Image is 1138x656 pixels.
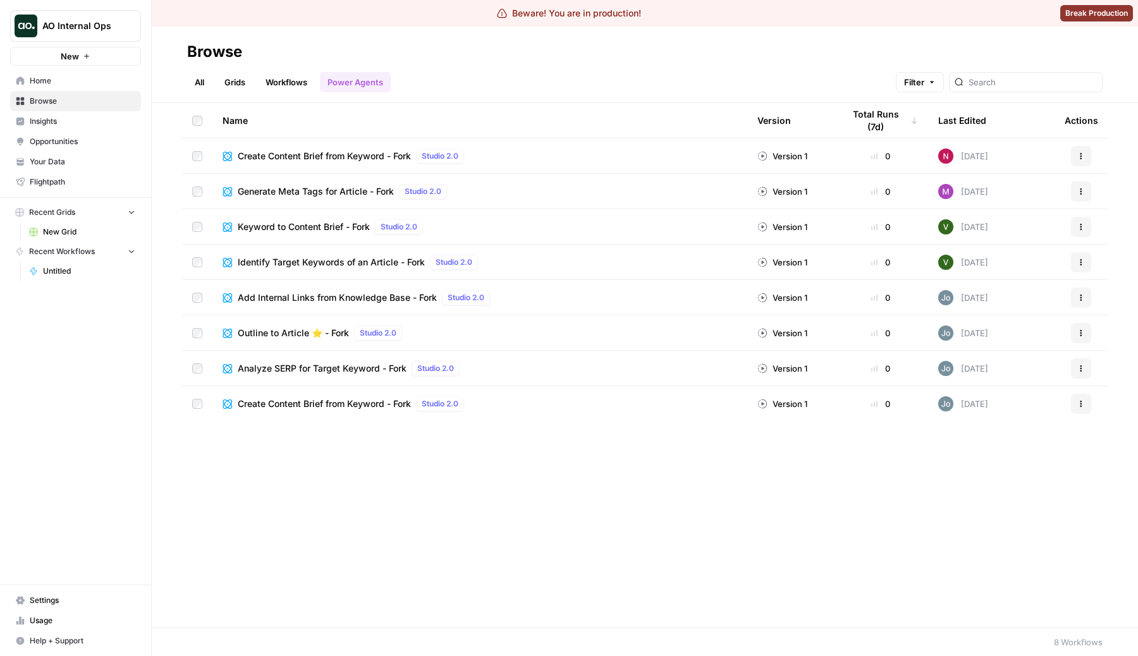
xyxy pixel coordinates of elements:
[238,185,394,198] span: Generate Meta Tags for Article - Fork
[448,292,484,303] span: Studio 2.0
[757,185,807,198] div: Version 1
[187,72,212,92] a: All
[843,398,918,410] div: 0
[238,256,425,269] span: Identify Target Keywords of an Article - Fork
[223,396,737,411] a: Create Content Brief from Keyword - ForkStudio 2.0
[896,72,944,92] button: Filter
[10,172,141,192] a: Flightpath
[217,72,253,92] a: Grids
[30,116,135,127] span: Insights
[10,203,141,222] button: Recent Grids
[757,103,791,138] div: Version
[43,226,135,238] span: New Grid
[938,219,953,234] img: ulbr96iph5ai8a2jngmea8rwhi0h
[238,327,349,339] span: Outline to Article ⭐️ - Fork
[15,15,37,37] img: AO Internal Ops Logo
[223,325,737,341] a: Outline to Article ⭐️ - ForkStudio 2.0
[258,72,315,92] a: Workflows
[1060,5,1133,21] button: Break Production
[223,255,737,270] a: Identify Target Keywords of an Article - ForkStudio 2.0
[757,291,807,304] div: Version 1
[938,396,953,411] img: yptfcf8uf1h6224sauqjdibmebgd
[10,131,141,152] a: Opportunities
[938,361,953,376] img: yptfcf8uf1h6224sauqjdibmebgd
[10,152,141,172] a: Your Data
[30,615,135,626] span: Usage
[223,361,737,376] a: Analyze SERP for Target Keyword - ForkStudio 2.0
[320,72,391,92] a: Power Agents
[238,291,437,304] span: Add Internal Links from Knowledge Base - Fork
[757,150,807,162] div: Version 1
[238,150,411,162] span: Create Content Brief from Keyword - Fork
[938,255,953,270] img: ulbr96iph5ai8a2jngmea8rwhi0h
[30,136,135,147] span: Opportunities
[1065,103,1098,138] div: Actions
[757,327,807,339] div: Version 1
[938,396,988,411] div: [DATE]
[30,156,135,167] span: Your Data
[10,242,141,261] button: Recent Workflows
[904,76,924,88] span: Filter
[938,255,988,270] div: [DATE]
[381,221,417,233] span: Studio 2.0
[938,184,953,199] img: ptc0k51ngwj8v4idoxwqelpboton
[938,149,988,164] div: [DATE]
[238,398,411,410] span: Create Content Brief from Keyword - Fork
[30,95,135,107] span: Browse
[757,221,807,233] div: Version 1
[42,20,119,32] span: AO Internal Ops
[757,362,807,375] div: Version 1
[223,290,737,305] a: Add Internal Links from Knowledge Base - ForkStudio 2.0
[238,221,370,233] span: Keyword to Content Brief - Fork
[938,290,953,305] img: yptfcf8uf1h6224sauqjdibmebgd
[10,610,141,631] a: Usage
[843,327,918,339] div: 0
[843,256,918,269] div: 0
[10,10,141,42] button: Workspace: AO Internal Ops
[223,184,737,199] a: Generate Meta Tags for Article - ForkStudio 2.0
[938,325,953,341] img: yptfcf8uf1h6224sauqjdibmebgd
[223,149,737,164] a: Create Content Brief from Keyword - ForkStudio 2.0
[10,47,141,66] button: New
[843,103,918,138] div: Total Runs (7d)
[10,71,141,91] a: Home
[23,261,141,281] a: Untitled
[61,50,79,63] span: New
[187,42,242,62] div: Browse
[843,291,918,304] div: 0
[30,75,135,87] span: Home
[1065,8,1128,19] span: Break Production
[422,150,458,162] span: Studio 2.0
[938,361,988,376] div: [DATE]
[43,265,135,277] span: Untitled
[30,176,135,188] span: Flightpath
[843,150,918,162] div: 0
[238,362,407,375] span: Analyze SERP for Target Keyword - Fork
[30,595,135,606] span: Settings
[360,327,396,339] span: Studio 2.0
[422,398,458,410] span: Studio 2.0
[223,103,737,138] div: Name
[938,149,953,164] img: 809rsgs8fojgkhnibtwc28oh1nli
[938,184,988,199] div: [DATE]
[23,222,141,242] a: New Grid
[29,246,95,257] span: Recent Workflows
[938,219,988,234] div: [DATE]
[757,398,807,410] div: Version 1
[843,221,918,233] div: 0
[417,363,454,374] span: Studio 2.0
[938,325,988,341] div: [DATE]
[1054,636,1103,648] div: 8 Workflows
[757,256,807,269] div: Version 1
[843,185,918,198] div: 0
[30,635,135,647] span: Help + Support
[969,76,1097,88] input: Search
[436,257,472,268] span: Studio 2.0
[223,219,737,234] a: Keyword to Content Brief - ForkStudio 2.0
[10,590,141,610] a: Settings
[10,631,141,651] button: Help + Support
[10,91,141,111] a: Browse
[843,362,918,375] div: 0
[938,290,988,305] div: [DATE]
[10,111,141,131] a: Insights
